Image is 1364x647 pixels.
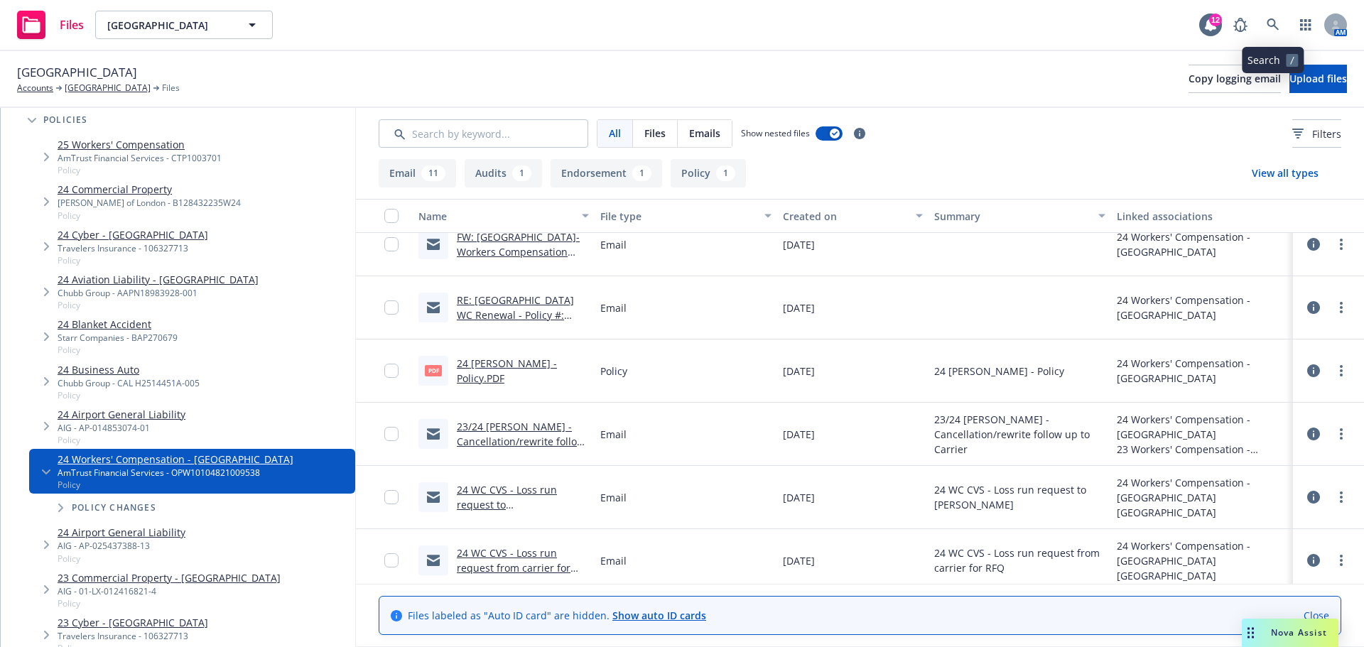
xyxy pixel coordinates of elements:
[632,165,651,181] div: 1
[600,427,627,442] span: Email
[58,422,185,434] div: AIG - AP-014853074-01
[1289,72,1347,85] span: Upload files
[384,300,399,315] input: Toggle Row Selected
[95,11,273,39] button: [GEOGRAPHIC_DATA]
[512,165,531,181] div: 1
[58,377,200,389] div: Chubb Group - CAL H2514451A-005
[783,237,815,252] span: [DATE]
[689,126,720,141] span: Emails
[72,504,156,512] span: Policy changes
[65,82,151,94] a: [GEOGRAPHIC_DATA]
[465,159,542,187] button: Audits
[58,332,178,344] div: Starr Companies - BAP270679
[1229,159,1341,187] button: View all types
[1242,619,1338,647] button: Nova Assist
[600,237,627,252] span: Email
[1333,552,1350,569] a: more
[1117,442,1287,457] div: 23 Workers' Compensation - [GEOGRAPHIC_DATA]
[413,199,595,233] button: Name
[644,126,666,141] span: Files
[1259,11,1287,39] a: Search
[58,615,208,630] a: 23 Cyber - [GEOGRAPHIC_DATA]
[934,412,1105,457] span: 23/24 [PERSON_NAME] - Cancellation/rewrite follow up to Carrier
[600,209,755,224] div: File type
[1333,362,1350,379] a: more
[408,608,706,623] span: Files labeled as "Auto ID card" are hidden.
[600,364,627,379] span: Policy
[58,525,185,540] a: 24 Airport General Liability
[457,293,578,352] a: RE: [GEOGRAPHIC_DATA] WC Renewal - Policy #: OPW10104821009538- Eff [DATE]
[384,490,399,504] input: Toggle Row Selected
[162,82,180,94] span: Files
[1333,425,1350,442] a: more
[17,63,137,82] span: [GEOGRAPHIC_DATA]
[741,127,810,139] span: Show nested files
[1117,209,1287,224] div: Linked associations
[1189,72,1281,85] span: Copy logging email
[1111,199,1293,233] button: Linked associations
[58,164,222,176] span: Policy
[609,126,621,141] span: All
[1117,356,1287,386] div: 24 Workers' Compensation - [GEOGRAPHIC_DATA]
[612,609,706,622] a: Show auto ID cards
[600,300,627,315] span: Email
[1333,299,1350,316] a: more
[58,553,185,565] span: Policy
[17,82,53,94] a: Accounts
[716,165,735,181] div: 1
[783,490,815,505] span: [DATE]
[58,389,200,401] span: Policy
[457,546,570,589] a: 24 WC CVS - Loss run request from carrier for RFQ.msg
[58,407,185,422] a: 24 Airport General Liability
[58,210,241,222] span: Policy
[934,209,1089,224] div: Summary
[457,357,557,385] a: 24 [PERSON_NAME] - Policy.PDF
[934,364,1064,379] span: 24 [PERSON_NAME] - Policy
[418,209,573,224] div: Name
[1292,119,1341,148] button: Filters
[1226,11,1255,39] a: Report a Bug
[457,483,559,526] a: 24 WC CVS - Loss run request to [PERSON_NAME].msg
[384,364,399,378] input: Toggle Row Selected
[600,553,627,568] span: Email
[58,287,259,299] div: Chubb Group - AAPN18983928-001
[1333,236,1350,253] a: more
[1312,126,1341,141] span: Filters
[777,199,929,233] button: Created on
[58,540,185,552] div: AIG - AP-025437388-13
[1117,568,1287,583] div: [GEOGRAPHIC_DATA]
[1117,505,1287,520] div: [GEOGRAPHIC_DATA]
[58,467,293,479] div: AmTrust Financial Services - OPW10104821009538
[58,344,178,356] span: Policy
[600,490,627,505] span: Email
[783,553,815,568] span: [DATE]
[58,197,241,209] div: [PERSON_NAME] of London - B128432235W24
[379,159,456,187] button: Email
[1242,619,1260,647] div: Drag to move
[934,482,1105,512] span: 24 WC CVS - Loss run request to [PERSON_NAME]
[1189,65,1281,93] button: Copy logging email
[11,5,90,45] a: Files
[58,479,293,491] span: Policy
[1209,11,1222,24] div: 12
[58,630,208,642] div: Travelers Insurance - 106327713
[1292,11,1320,39] a: Switch app
[783,364,815,379] span: [DATE]
[58,227,208,242] a: 24 Cyber - [GEOGRAPHIC_DATA]
[384,237,399,251] input: Toggle Row Selected
[58,137,222,152] a: 25 Workers' Compensation
[379,119,588,148] input: Search by keyword...
[934,545,1105,575] span: 24 WC CVS - Loss run request from carrier for RFQ
[457,420,585,463] a: 23/24 [PERSON_NAME] - Cancellation/rewrite follow up to Carrier.msg
[60,19,84,31] span: Files
[671,159,746,187] button: Policy
[1289,65,1347,93] button: Upload files
[551,159,662,187] button: Endorsement
[1304,608,1329,623] a: Close
[1271,626,1327,638] span: Nova Assist
[58,182,241,197] a: 24 Commercial Property
[107,18,230,33] span: [GEOGRAPHIC_DATA]
[1117,412,1287,442] div: 24 Workers' Compensation - [GEOGRAPHIC_DATA]
[58,254,208,266] span: Policy
[58,585,281,597] div: AIG - 01-LX-012416821-4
